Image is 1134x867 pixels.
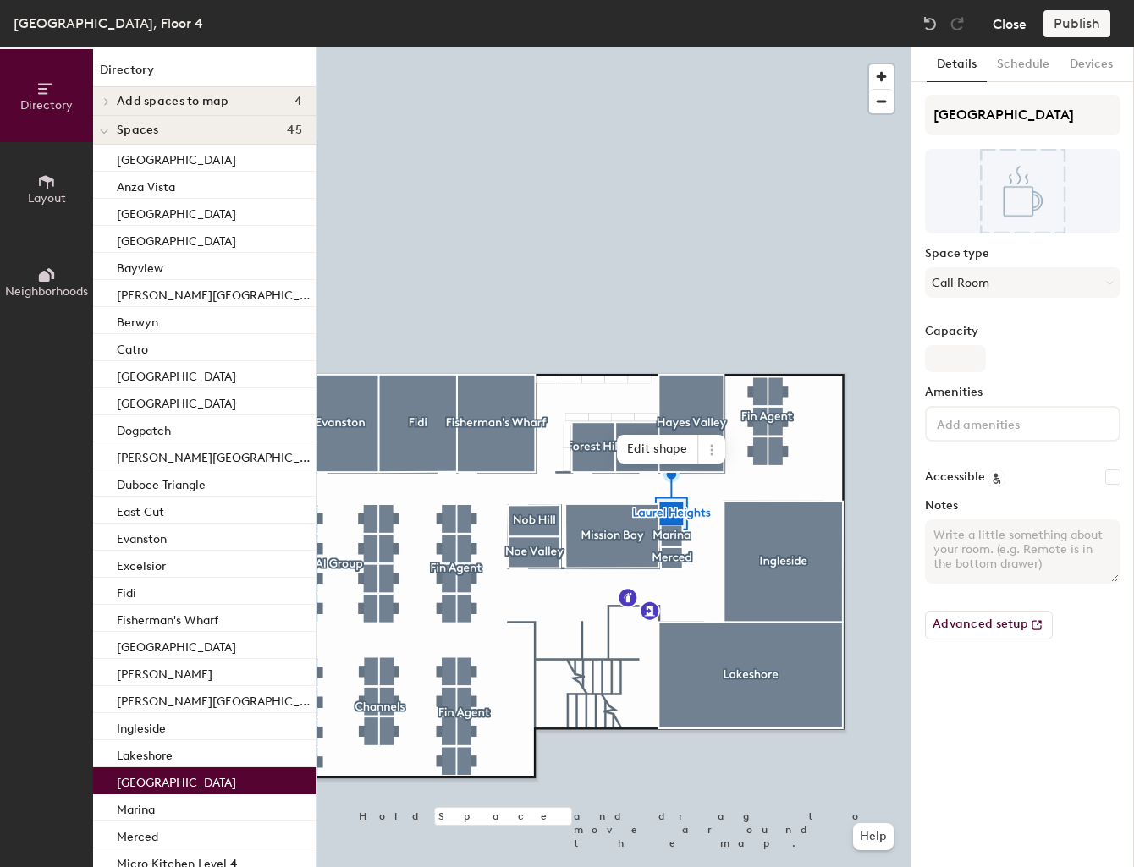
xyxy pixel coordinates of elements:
span: Neighborhoods [5,284,88,299]
span: 4 [295,95,302,108]
p: Merced [117,825,158,844]
p: [PERSON_NAME][GEOGRAPHIC_DATA] [117,283,312,303]
div: [GEOGRAPHIC_DATA], Floor 4 [14,13,203,34]
p: Dogpatch [117,419,171,438]
span: Directory [20,98,73,112]
p: Evanston [117,527,167,546]
span: 45 [287,123,302,137]
p: Anza Vista [117,175,175,195]
label: Notes [925,499,1120,513]
input: Add amenities [933,413,1086,433]
p: [GEOGRAPHIC_DATA] [117,202,236,222]
button: Help [853,823,894,850]
p: [GEOGRAPHIC_DATA] [117,771,236,790]
h1: Directory [93,61,316,87]
span: Edit shape [617,435,698,464]
p: Berwyn [117,310,158,330]
button: Close [993,10,1027,37]
p: [GEOGRAPHIC_DATA] [117,148,236,167]
button: Details [927,47,987,82]
p: [PERSON_NAME][GEOGRAPHIC_DATA] [117,446,312,465]
label: Amenities [925,386,1120,399]
p: Duboce Triangle [117,473,206,492]
span: Spaces [117,123,159,137]
img: Undo [922,15,939,32]
p: [GEOGRAPHIC_DATA] [117,635,236,655]
p: Lakeshore [117,744,173,763]
p: Ingleside [117,716,166,736]
span: Layout [28,191,66,206]
p: [GEOGRAPHIC_DATA] [117,229,236,249]
img: Redo [949,15,966,32]
p: [GEOGRAPHIC_DATA] [117,392,236,411]
p: [GEOGRAPHIC_DATA] [117,365,236,384]
p: Fisherman's Wharf [117,608,218,628]
p: Marina [117,798,155,817]
label: Accessible [925,470,985,484]
img: The space named Laurel Heights [925,149,1120,233]
p: [PERSON_NAME] [117,662,212,682]
button: Advanced setup [925,611,1053,639]
button: Schedule [987,47,1060,82]
p: Excelsior [117,554,166,573]
label: Capacity [925,325,1120,338]
button: Call Room [925,267,1120,298]
p: Catro [117,337,148,357]
label: Space type [925,247,1120,261]
p: Bayview [117,256,163,276]
p: [PERSON_NAME][GEOGRAPHIC_DATA] [117,689,312,709]
p: Fidi [117,581,136,601]
p: East Cut [117,500,164,519]
button: Devices [1060,47,1123,82]
span: Add spaces to map [117,95,229,108]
